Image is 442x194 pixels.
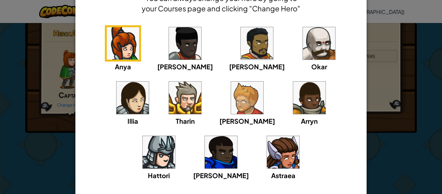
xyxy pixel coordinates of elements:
[176,117,195,125] span: Tharin
[127,117,138,125] span: Illia
[193,171,249,179] span: [PERSON_NAME]
[169,27,201,60] img: portrait.png
[301,117,318,125] span: Arryn
[231,82,263,114] img: portrait.png
[157,63,213,71] span: [PERSON_NAME]
[115,63,131,71] span: Anya
[169,82,201,114] img: portrait.png
[241,27,273,60] img: portrait.png
[229,63,285,71] span: [PERSON_NAME]
[303,27,335,60] img: portrait.png
[219,117,275,125] span: [PERSON_NAME]
[116,82,149,114] img: portrait.png
[107,27,139,60] img: portrait.png
[143,136,175,168] img: portrait.png
[311,63,327,71] span: Okar
[271,171,295,179] span: Astraea
[205,136,237,168] img: portrait.png
[267,136,299,168] img: portrait.png
[148,171,170,179] span: Hattori
[293,82,326,114] img: portrait.png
